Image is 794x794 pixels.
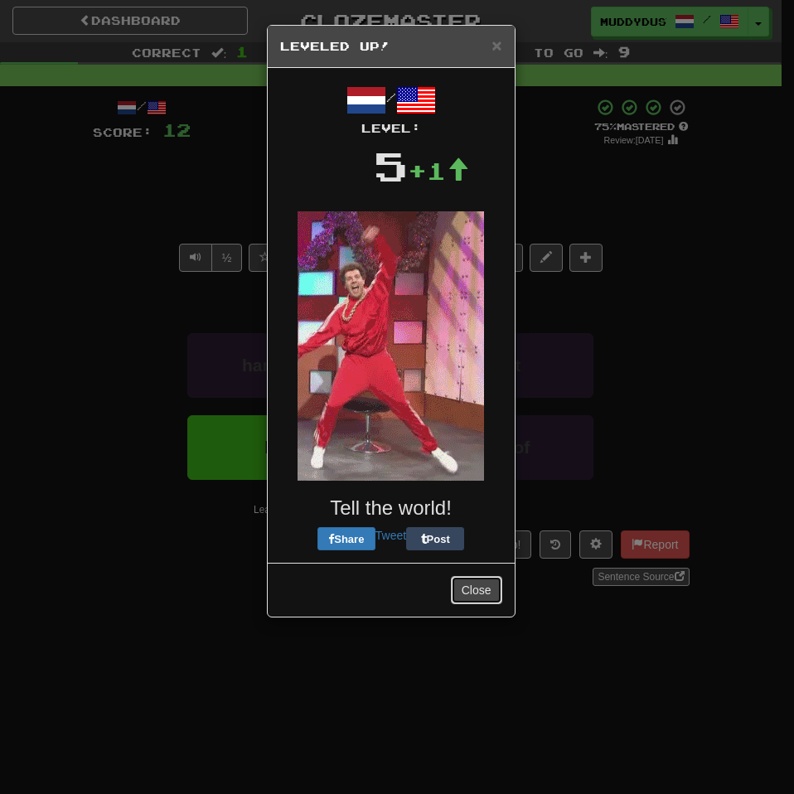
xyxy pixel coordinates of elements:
[406,527,464,550] button: Post
[298,211,484,481] img: red-jumpsuit-0a91143f7507d151a8271621424c3ee7c84adcb3b18e0b5e75c121a86a6f61d6.gif
[280,120,502,137] div: Level:
[280,80,502,137] div: /
[375,529,406,542] a: Tweet
[317,527,375,550] button: Share
[451,576,502,604] button: Close
[280,38,502,55] h5: Leveled Up!
[280,497,502,519] h3: Tell the world!
[408,154,469,187] div: +1
[491,36,501,55] span: ×
[491,36,501,54] button: Close
[374,137,408,195] div: 5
